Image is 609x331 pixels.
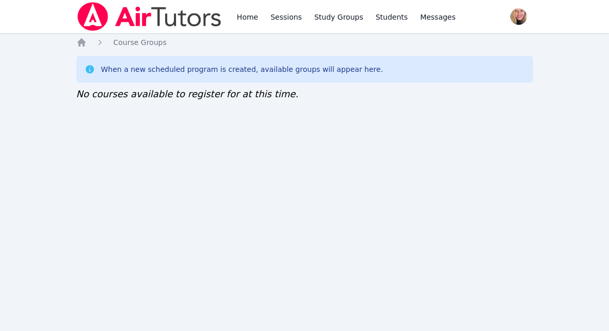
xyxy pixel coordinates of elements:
[76,2,222,31] img: Air Tutors
[114,37,167,48] a: Course Groups
[76,37,533,48] nav: Breadcrumb
[101,64,383,74] div: When a new scheduled program is created, available groups will appear here.
[420,12,456,22] span: Messages
[114,38,167,47] span: Course Groups
[76,88,299,99] span: No courses available to register for at this time.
